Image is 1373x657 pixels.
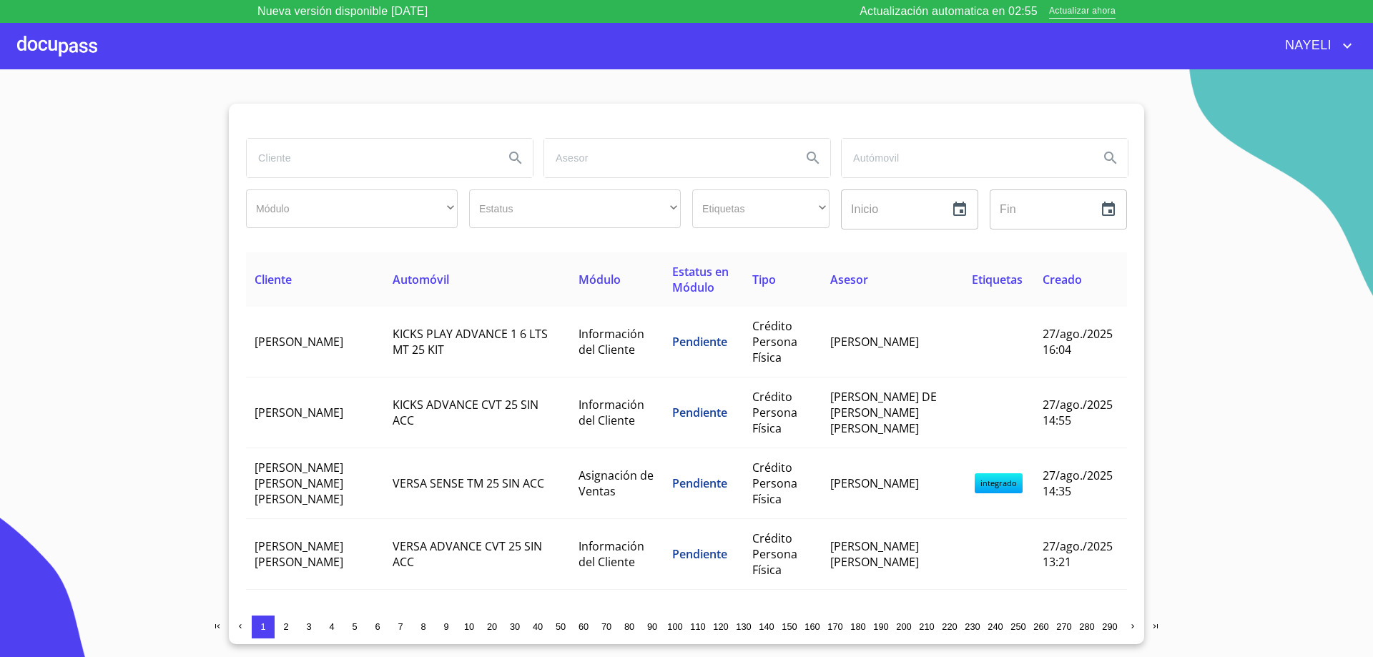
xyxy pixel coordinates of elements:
[1098,616,1121,638] button: 290
[412,616,435,638] button: 8
[366,616,389,638] button: 6
[257,3,428,20] p: Nueva versión disponible [DATE]
[752,601,797,648] span: Crédito Persona Física
[343,616,366,638] button: 5
[830,475,919,491] span: [PERSON_NAME]
[1102,621,1117,632] span: 290
[641,616,664,638] button: 90
[601,621,611,632] span: 70
[782,621,797,632] span: 150
[246,189,458,228] div: ​
[942,621,957,632] span: 220
[320,616,343,638] button: 4
[526,616,549,638] button: 40
[1274,34,1356,57] button: account of current user
[1049,4,1116,19] span: Actualizar ahora
[915,616,938,638] button: 210
[672,264,729,295] span: Estatus en Módulo
[672,475,727,491] span: Pendiente
[1274,34,1339,57] span: NAYELI
[275,616,297,638] button: 2
[847,616,870,638] button: 180
[896,621,911,632] span: 200
[556,621,566,632] span: 50
[732,616,755,638] button: 130
[1033,621,1048,632] span: 260
[752,530,797,578] span: Crédito Persona Física
[393,397,538,428] span: KICKS ADVANCE CVT 25 SIN ACC
[481,616,503,638] button: 20
[827,621,842,632] span: 170
[283,621,288,632] span: 2
[938,616,961,638] button: 220
[850,621,865,632] span: 180
[796,141,830,175] button: Search
[255,538,343,570] span: [PERSON_NAME] [PERSON_NAME]
[830,272,868,287] span: Asesor
[1010,621,1025,632] span: 250
[752,272,776,287] span: Tipo
[329,621,334,632] span: 4
[393,272,449,287] span: Automóvil
[1093,141,1128,175] button: Search
[667,621,682,632] span: 100
[297,616,320,638] button: 3
[690,621,705,632] span: 110
[464,621,474,632] span: 10
[579,272,621,287] span: Módulo
[860,3,1038,20] p: Actualización automatica en 02:55
[961,616,984,638] button: 230
[435,616,458,638] button: 9
[579,621,589,632] span: 60
[375,621,380,632] span: 6
[824,616,847,638] button: 170
[1007,616,1030,638] button: 250
[533,621,543,632] span: 40
[389,616,412,638] button: 7
[572,616,595,638] button: 60
[255,405,343,420] span: [PERSON_NAME]
[713,621,728,632] span: 120
[352,621,357,632] span: 5
[984,616,1007,638] button: 240
[1076,616,1098,638] button: 280
[752,389,797,436] span: Crédito Persona Física
[458,616,481,638] button: 10
[618,616,641,638] button: 80
[544,139,790,177] input: search
[624,621,634,632] span: 80
[755,616,778,638] button: 140
[1043,326,1113,357] span: 27/ago./2025 16:04
[873,621,888,632] span: 190
[965,621,980,632] span: 230
[804,621,820,632] span: 160
[393,326,548,357] span: KICKS PLAY ADVANCE 1 6 LTS MT 25 KIT
[503,616,526,638] button: 30
[801,616,824,638] button: 160
[393,475,544,491] span: VERSA SENSE TM 25 SIN ACC
[1079,621,1094,632] span: 280
[919,621,934,632] span: 210
[830,538,919,570] span: [PERSON_NAME] [PERSON_NAME]
[842,139,1088,177] input: search
[420,621,425,632] span: 8
[498,141,533,175] button: Search
[252,616,275,638] button: 1
[892,616,915,638] button: 200
[487,621,497,632] span: 20
[686,616,709,638] button: 110
[870,616,892,638] button: 190
[672,334,727,350] span: Pendiente
[672,405,727,420] span: Pendiente
[1043,468,1113,499] span: 27/ago./2025 14:35
[579,326,644,357] span: Información del Cliente
[306,621,311,632] span: 3
[510,621,520,632] span: 30
[1056,621,1071,632] span: 270
[260,621,265,632] span: 1
[736,621,751,632] span: 130
[647,621,657,632] span: 90
[778,616,801,638] button: 150
[398,621,403,632] span: 7
[1043,397,1113,428] span: 27/ago./2025 14:55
